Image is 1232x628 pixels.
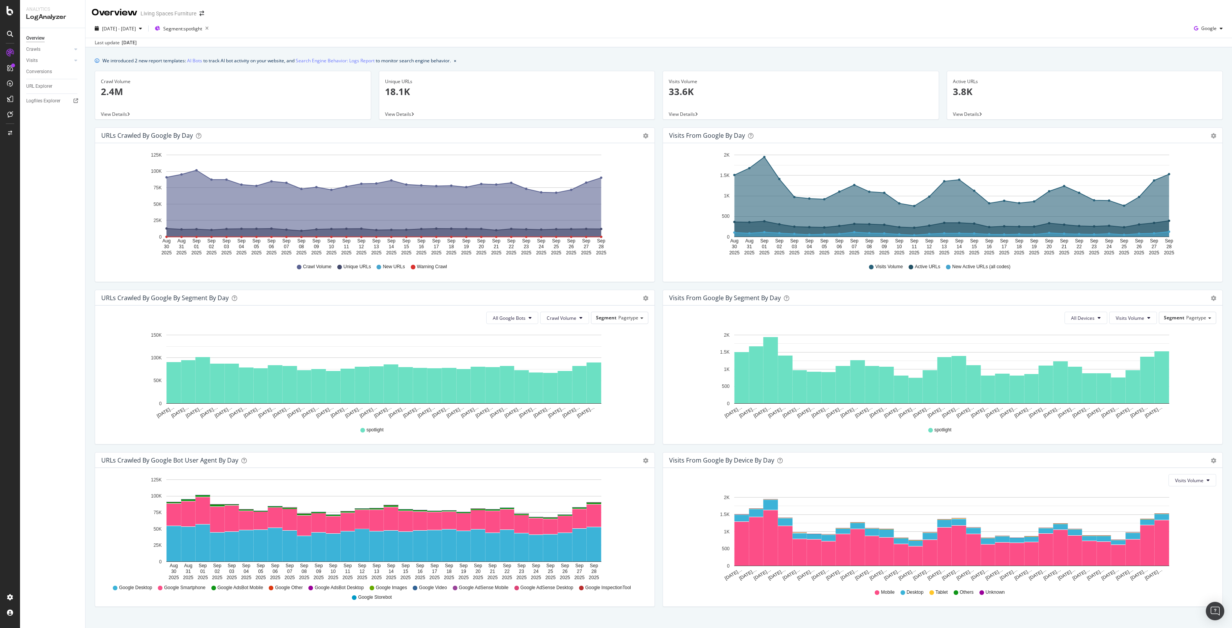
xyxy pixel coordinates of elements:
text: 2025 [1104,250,1114,256]
div: Conversions [26,68,52,76]
button: close banner [452,55,458,66]
span: View Details [953,111,979,117]
text: 22 [1076,244,1082,249]
text: 2025 [356,250,367,256]
text: 08 [867,244,872,249]
div: Logfiles Explorer [26,97,60,105]
text: 2025 [416,250,427,256]
text: Sep [492,238,500,244]
button: All Devices [1065,312,1107,324]
text: Sep [1150,238,1158,244]
text: 2025 [491,250,502,256]
div: Visits From Google By Device By Day [669,456,774,464]
div: LogAnalyzer [26,13,79,22]
text: Sep [1165,238,1173,244]
text: 2025 [596,250,606,256]
text: 2025 [281,250,292,256]
text: 07 [284,244,289,249]
text: 11 [344,244,349,249]
text: 2025 [476,250,487,256]
text: 0 [159,401,162,406]
text: 2025 [909,250,919,256]
text: 25K [154,218,162,223]
text: 2025 [236,250,247,256]
span: Visits Volume [1175,477,1204,484]
text: Sep [820,238,829,244]
svg: A chart. [669,149,1213,256]
text: 2K [724,152,730,158]
text: 2025 [551,250,561,256]
text: 2025 [206,250,217,256]
div: gear [1211,458,1216,463]
p: 2.4M [101,85,365,98]
span: [DATE] - [DATE] [102,25,136,32]
a: Conversions [26,68,80,76]
text: 18 [449,244,454,249]
text: 2025 [879,250,889,256]
text: Sep [297,238,306,244]
span: View Details [385,111,411,117]
text: 2025 [176,250,187,256]
text: 06 [269,244,274,249]
text: 2025 [446,250,457,256]
text: 2025 [341,250,352,256]
div: info banner [95,57,1223,65]
svg: A chart. [101,149,645,256]
div: Open Intercom Messenger [1206,602,1224,620]
text: 2025 [849,250,860,256]
span: Unique URLs [343,264,371,270]
text: 2025 [461,250,472,256]
text: Sep [597,238,606,244]
p: 33.6K [669,85,933,98]
text: 15 [404,244,409,249]
text: 500 [722,546,730,551]
text: 2025 [1164,250,1174,256]
text: 13 [374,244,379,249]
text: 2K [724,495,730,500]
div: Crawls [26,45,40,53]
text: 03 [224,244,229,249]
text: 500 [722,384,730,389]
div: gear [1211,133,1216,139]
text: Sep [477,238,485,244]
text: 25 [1122,244,1127,249]
span: Segment [596,314,616,321]
text: Sep [462,238,470,244]
text: 2025 [1119,250,1129,256]
div: gear [643,133,648,139]
text: Sep [865,238,874,244]
span: Segment [1164,314,1184,321]
text: 2025 [1014,250,1024,256]
text: 28 [599,244,604,249]
text: 15 [972,244,977,249]
text: 2025 [296,250,307,256]
text: Sep [432,238,441,244]
text: 2025 [819,250,830,256]
div: Analytics [26,6,79,13]
text: 10 [897,244,902,249]
text: 1K [724,367,730,372]
button: Google [1191,22,1226,35]
text: 01 [194,244,199,249]
span: Crawl Volume [547,315,576,321]
text: Sep [1090,238,1098,244]
text: 27 [1152,244,1157,249]
span: Google [1201,25,1217,32]
div: A chart. [101,330,645,419]
text: 23 [524,244,529,249]
text: Sep [237,238,246,244]
text: 06 [837,244,842,249]
text: 21 [1061,244,1067,249]
text: 2025 [984,250,994,256]
div: We introduced 2 new report templates: to track AI bot activity on your website, and to monitor se... [102,57,451,65]
text: 02 [777,244,782,249]
text: Sep [567,238,576,244]
span: Warning Crawl [417,264,447,270]
a: Crawls [26,45,72,53]
p: 3.8K [953,85,1217,98]
text: 2025 [1074,250,1085,256]
div: URL Explorer [26,82,52,90]
text: 75K [154,510,162,515]
text: Sep [1015,238,1024,244]
text: 50K [154,202,162,207]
